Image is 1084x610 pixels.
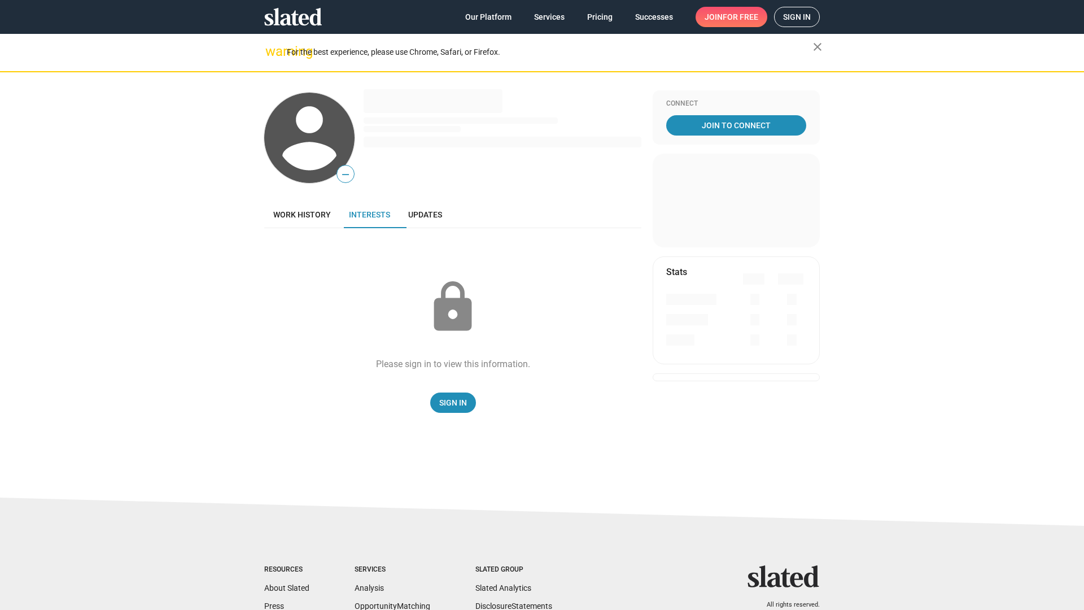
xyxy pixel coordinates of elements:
[273,210,331,219] span: Work history
[783,7,811,27] span: Sign in
[626,7,682,27] a: Successes
[666,266,687,278] mat-card-title: Stats
[340,201,399,228] a: Interests
[587,7,613,27] span: Pricing
[635,7,673,27] span: Successes
[355,583,384,592] a: Analysis
[666,99,806,108] div: Connect
[264,565,309,574] div: Resources
[668,115,804,136] span: Join To Connect
[475,583,531,592] a: Slated Analytics
[399,201,451,228] a: Updates
[578,7,622,27] a: Pricing
[534,7,565,27] span: Services
[475,565,552,574] div: Slated Group
[376,358,530,370] div: Please sign in to view this information.
[666,115,806,136] a: Join To Connect
[408,210,442,219] span: Updates
[425,279,481,335] mat-icon: lock
[811,40,824,54] mat-icon: close
[355,565,430,574] div: Services
[264,201,340,228] a: Work history
[287,45,813,60] div: For the best experience, please use Chrome, Safari, or Firefox.
[337,167,354,182] span: —
[430,393,476,413] a: Sign In
[723,7,758,27] span: for free
[696,7,767,27] a: Joinfor free
[525,7,574,27] a: Services
[349,210,390,219] span: Interests
[439,393,467,413] span: Sign In
[265,45,279,58] mat-icon: warning
[465,7,512,27] span: Our Platform
[456,7,521,27] a: Our Platform
[264,583,309,592] a: About Slated
[705,7,758,27] span: Join
[774,7,820,27] a: Sign in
